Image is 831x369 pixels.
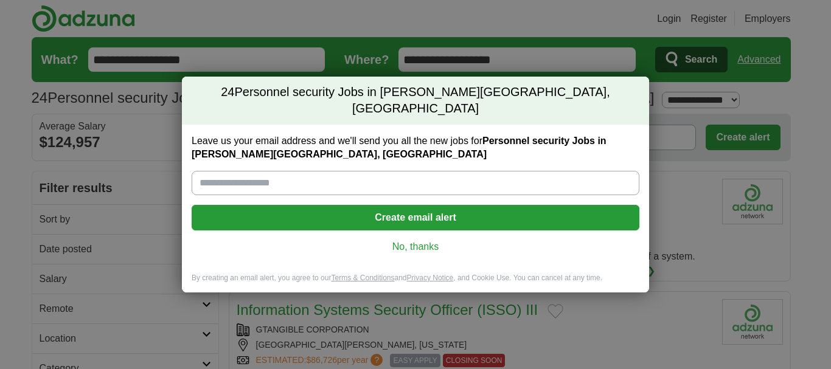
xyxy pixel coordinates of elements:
[201,240,630,253] a: No, thanks
[182,77,649,125] h2: Personnel security Jobs in [PERSON_NAME][GEOGRAPHIC_DATA], [GEOGRAPHIC_DATA]
[192,134,639,161] label: Leave us your email address and we'll send you all the new jobs for
[182,273,649,293] div: By creating an email alert, you agree to our and , and Cookie Use. You can cancel at any time.
[192,136,607,159] strong: Personnel security Jobs in [PERSON_NAME][GEOGRAPHIC_DATA], [GEOGRAPHIC_DATA]
[407,274,454,282] a: Privacy Notice
[192,205,639,230] button: Create email alert
[221,84,234,101] span: 24
[331,274,394,282] a: Terms & Conditions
